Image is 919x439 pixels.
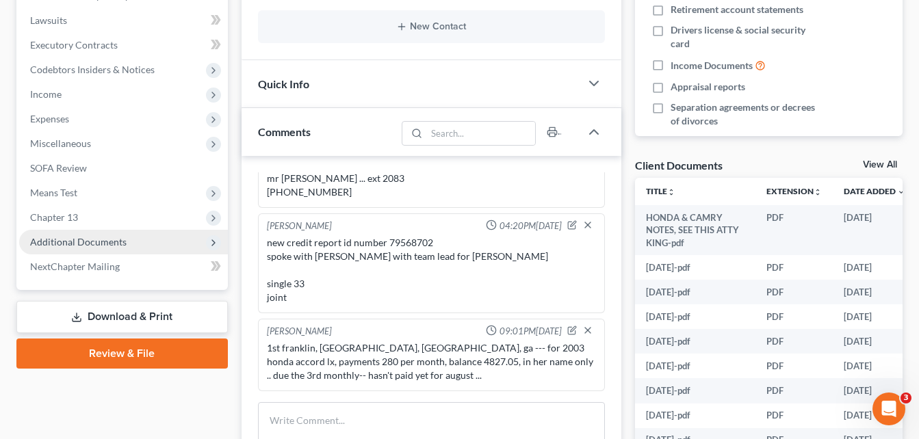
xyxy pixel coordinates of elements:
div: [PERSON_NAME] [267,219,332,233]
a: Extensionunfold_more [766,186,822,196]
a: Lawsuits [19,8,228,33]
a: NextChapter Mailing [19,254,228,279]
span: Miscellaneous [30,137,91,149]
span: Additional Documents [30,236,127,248]
td: PDF [755,304,833,329]
span: NextChapter Mailing [30,261,120,272]
td: [DATE] [833,205,916,255]
td: PDF [755,205,833,255]
td: HONDA & CAMRY NOTES, SEE THIS ATTY KING-pdf [635,205,755,255]
td: PDF [755,329,833,354]
span: Means Test [30,187,77,198]
span: SOFA Review [30,162,87,174]
input: Search... [427,122,536,145]
td: [DATE] [833,403,916,428]
a: Titleunfold_more [646,186,675,196]
div: [PERSON_NAME] [267,325,332,338]
span: Expenses [30,113,69,124]
span: Income [30,88,62,100]
i: unfold_more [814,188,822,196]
span: Income Documents [671,59,753,72]
span: Comments [258,125,311,138]
td: [DATE] [833,354,916,378]
a: View All [863,160,897,170]
span: Drivers license & social security card [671,23,824,51]
td: [DATE]-pdf [635,378,755,403]
span: Appraisal reports [671,80,745,94]
span: Quick Info [258,77,309,90]
td: [DATE] [833,304,916,329]
td: PDF [755,255,833,280]
td: [DATE] [833,329,916,354]
span: Codebtors Insiders & Notices [30,64,155,75]
td: PDF [755,354,833,378]
iframe: Intercom live chat [872,393,905,425]
i: unfold_more [667,188,675,196]
a: SOFA Review [19,156,228,181]
td: [DATE]-pdf [635,255,755,280]
td: [DATE]-pdf [635,354,755,378]
a: Review & File [16,338,228,369]
span: 09:01PM[DATE] [500,325,562,338]
span: 04:20PM[DATE] [500,219,562,232]
td: [DATE]-pdf [635,403,755,428]
td: PDF [755,403,833,428]
span: 3 [901,393,911,403]
button: New Contact [269,21,594,32]
i: expand_more [897,188,905,196]
td: [DATE] [833,378,916,403]
div: Client Documents [635,158,723,172]
a: Executory Contracts [19,33,228,57]
td: [DATE]-pdf [635,329,755,354]
td: [DATE]-pdf [635,304,755,329]
span: Executory Contracts [30,39,118,51]
td: PDF [755,280,833,304]
span: Retirement account statements [671,3,803,16]
span: Chapter 13 [30,211,78,223]
span: Separation agreements or decrees of divorces [671,101,824,128]
div: new credit report id number 79568702 spoke with [PERSON_NAME] with team lead for [PERSON_NAME] si... [267,236,596,304]
td: PDF [755,378,833,403]
div: mr [PERSON_NAME] ... ext 2083 [PHONE_NUMBER] [267,172,596,199]
td: [DATE] [833,255,916,280]
td: [DATE]-pdf [635,280,755,304]
div: 1st franklin, [GEOGRAPHIC_DATA], [GEOGRAPHIC_DATA], ga --- for 2003 honda accord lx, payments 280... [267,341,596,382]
span: Lawsuits [30,14,67,26]
a: Date Added expand_more [844,186,905,196]
td: [DATE] [833,280,916,304]
a: Download & Print [16,301,228,333]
